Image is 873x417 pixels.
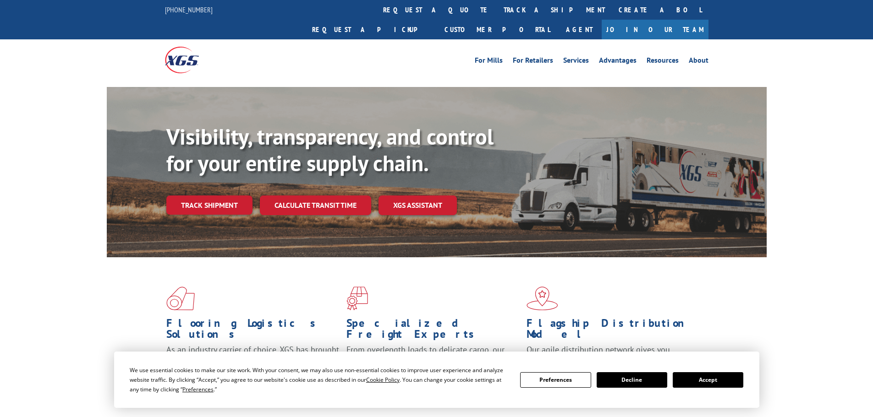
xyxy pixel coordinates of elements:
[563,57,589,67] a: Services
[527,344,695,366] span: Our agile distribution network gives you nationwide inventory management on demand.
[182,385,214,393] span: Preferences
[166,195,253,215] a: Track shipment
[597,372,667,388] button: Decline
[260,195,371,215] a: Calculate transit time
[513,57,553,67] a: For Retailers
[346,318,520,344] h1: Specialized Freight Experts
[166,287,195,310] img: xgs-icon-total-supply-chain-intelligence-red
[599,57,637,67] a: Advantages
[520,372,591,388] button: Preferences
[114,352,759,408] div: Cookie Consent Prompt
[166,318,340,344] h1: Flooring Logistics Solutions
[346,287,368,310] img: xgs-icon-focused-on-flooring-red
[647,57,679,67] a: Resources
[689,57,708,67] a: About
[673,372,743,388] button: Accept
[475,57,503,67] a: For Mills
[527,287,558,310] img: xgs-icon-flagship-distribution-model-red
[346,344,520,385] p: From overlength loads to delicate cargo, our experienced staff knows the best way to move your fr...
[165,5,213,14] a: [PHONE_NUMBER]
[602,20,708,39] a: Join Our Team
[130,365,509,394] div: We use essential cookies to make our site work. With your consent, we may also use non-essential ...
[557,20,602,39] a: Agent
[438,20,557,39] a: Customer Portal
[166,344,339,377] span: As an industry carrier of choice, XGS has brought innovation and dedication to flooring logistics...
[305,20,438,39] a: Request a pickup
[366,376,400,384] span: Cookie Policy
[166,122,494,177] b: Visibility, transparency, and control for your entire supply chain.
[379,195,457,215] a: XGS ASSISTANT
[527,318,700,344] h1: Flagship Distribution Model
